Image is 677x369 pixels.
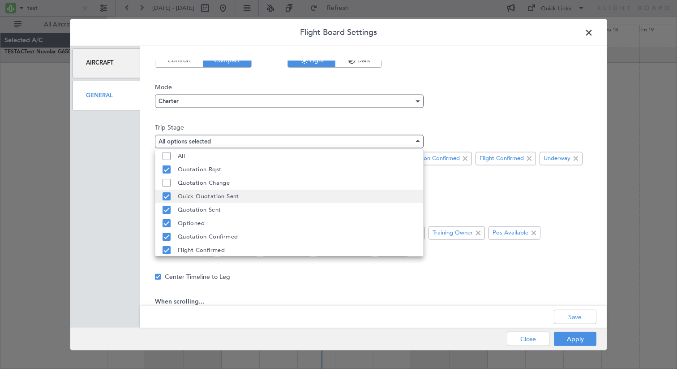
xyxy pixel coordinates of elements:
[178,203,221,217] span: Quotation Sent
[178,230,238,243] span: Quotation Confirmed
[178,176,230,190] span: Quotation Change
[178,243,225,257] span: Flight Confirmed
[178,217,205,230] span: Optioned
[178,163,222,176] span: Quotation Rqst
[178,190,239,203] span: Quick Quotation Sent
[178,149,185,163] span: All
